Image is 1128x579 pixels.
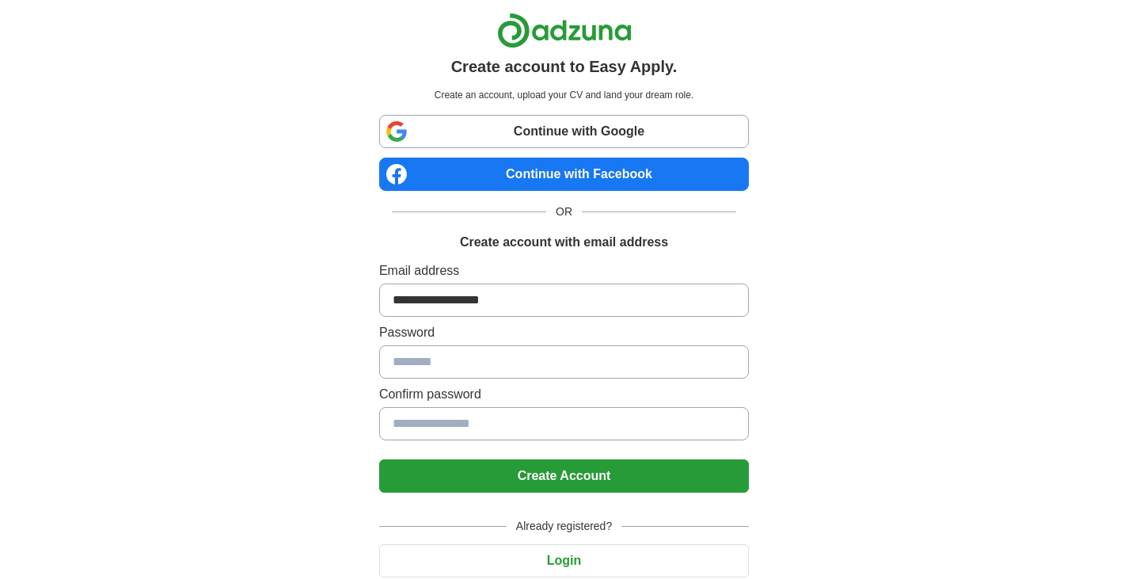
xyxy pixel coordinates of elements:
label: Password [379,323,749,342]
p: Create an account, upload your CV and land your dream role. [382,88,746,102]
label: Email address [379,261,749,280]
span: OR [546,204,582,220]
label: Confirm password [379,385,749,404]
button: Login [379,544,749,577]
img: Adzuna logo [497,13,632,48]
a: Continue with Facebook [379,158,749,191]
h1: Create account with email address [460,233,668,252]
a: Login [379,554,749,567]
button: Create Account [379,459,749,493]
a: Continue with Google [379,115,749,148]
h1: Create account to Easy Apply. [451,55,678,78]
span: Already registered? [507,518,621,535]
